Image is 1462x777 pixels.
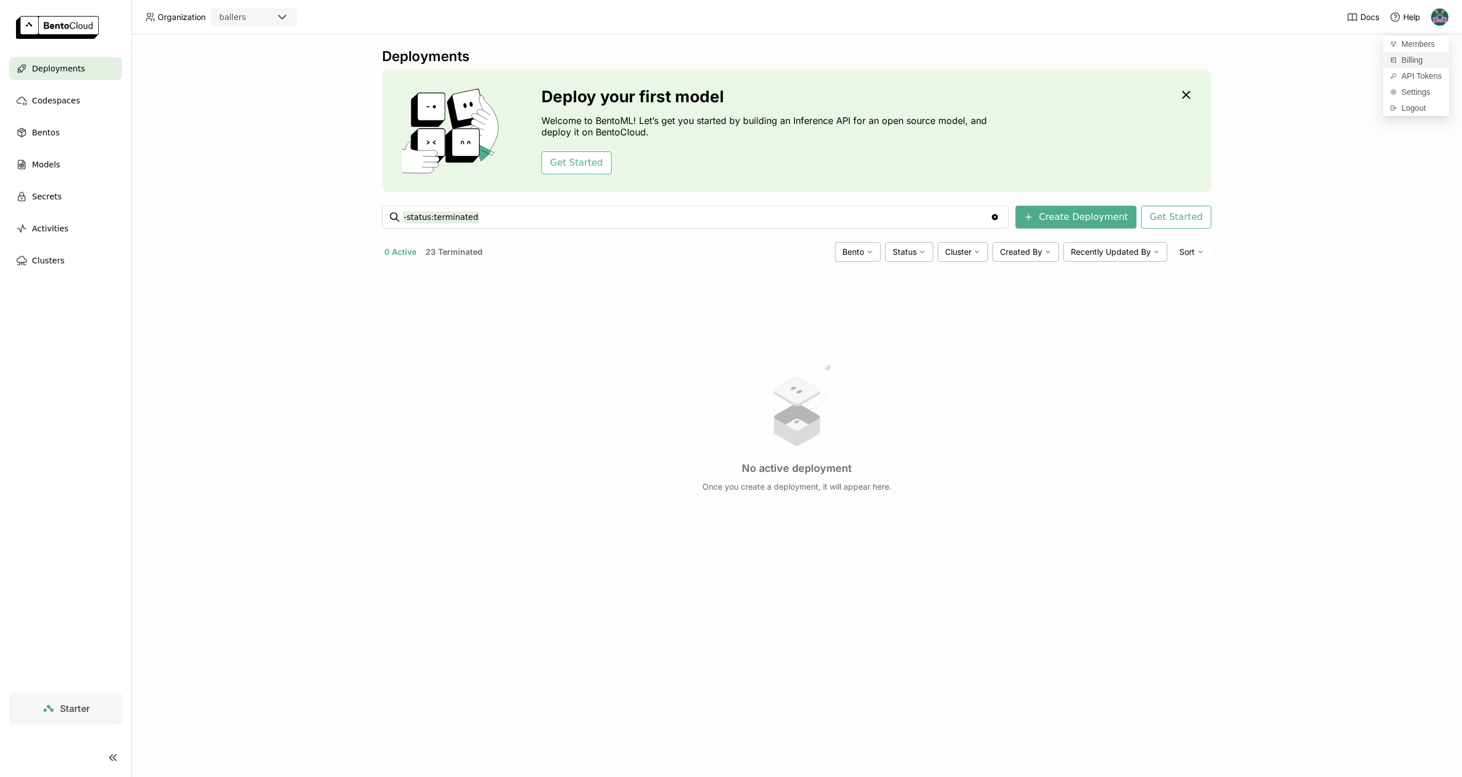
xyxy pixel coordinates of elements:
span: Organization [158,12,206,22]
span: Created By [1000,247,1042,257]
span: Activities [32,222,69,235]
div: Logout [1383,100,1449,116]
span: Starter [60,703,90,714]
img: no results [754,362,840,448]
span: Codespaces [32,94,80,107]
span: Status [893,247,917,257]
div: Cluster [938,242,988,262]
span: Settings [1401,87,1431,97]
span: Docs [1360,12,1379,22]
div: ballers [219,11,246,23]
div: Created By [993,242,1059,262]
h3: Deploy your first model [541,87,993,106]
a: Starter [9,692,122,724]
svg: Clear value [990,213,999,222]
div: Bento [835,242,881,262]
a: Secrets [9,185,122,208]
span: Models [32,158,60,171]
a: Bentos [9,121,122,144]
img: Harsh Raj [1431,9,1448,26]
button: Get Started [541,151,612,174]
span: Recently Updated By [1071,247,1151,257]
button: 23 Terminated [423,245,485,259]
div: Status [885,242,933,262]
div: Deployments [382,48,1211,65]
a: Codespaces [9,89,122,112]
div: Sort [1172,242,1211,262]
span: Billing [1401,55,1423,65]
span: API Tokens [1401,71,1442,81]
input: Selected ballers. [247,12,248,23]
div: Recently Updated By [1063,242,1167,262]
img: logo [16,16,99,39]
a: Deployments [9,57,122,80]
a: Settings [1383,84,1449,100]
a: Models [9,153,122,176]
span: Deployments [32,62,85,75]
p: Welcome to BentoML! Let’s get you started by building an Inference API for an open source model, ... [541,115,993,138]
a: API Tokens [1383,68,1449,84]
span: Members [1401,39,1435,49]
button: Create Deployment [1015,206,1136,229]
h3: No active deployment [742,462,852,475]
input: Search [403,208,990,226]
span: Clusters [32,254,65,267]
span: Sort [1179,247,1195,257]
button: Get Started [1141,206,1211,229]
div: Help [1389,11,1420,23]
span: Logout [1401,103,1426,113]
a: Billing [1383,52,1449,68]
span: Bento [842,247,864,257]
span: Secrets [32,190,62,203]
img: cover onboarding [391,88,514,174]
button: 0 Active [382,245,419,259]
span: Cluster [945,247,971,257]
a: Activities [9,217,122,240]
span: Bentos [32,126,59,139]
a: Docs [1347,11,1379,23]
span: Help [1403,12,1420,22]
a: Members [1383,36,1449,52]
p: Once you create a deployment, it will appear here. [702,482,891,492]
a: Clusters [9,249,122,272]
